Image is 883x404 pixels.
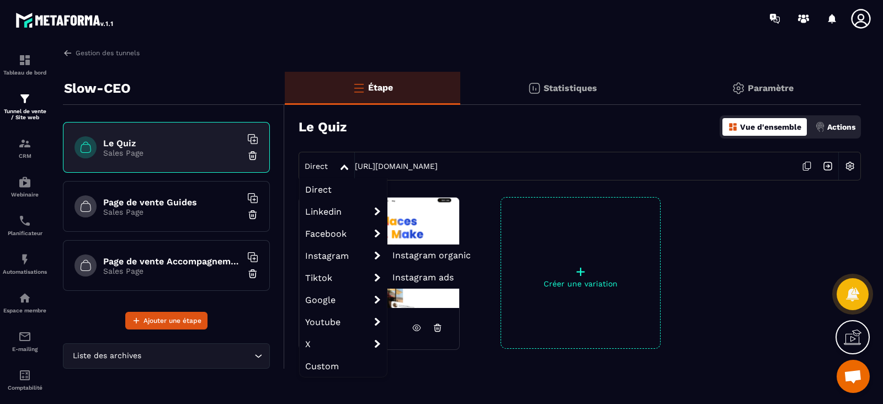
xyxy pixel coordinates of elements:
img: automations [18,253,31,266]
p: Tableau de bord [3,70,47,76]
span: Direct [300,178,387,200]
span: Instagram ads [392,272,454,283]
a: automationsautomationsAutomatisations [3,244,47,283]
p: Sales Page [103,148,241,157]
span: Facebook [300,222,387,244]
p: Slow-CEO [64,77,131,99]
p: + [501,264,660,279]
span: Instagram organic [392,250,471,261]
img: setting-w.858f3a88.svg [839,156,860,177]
p: Tunnel de vente / Site web [3,108,47,120]
a: formationformationCRM [3,129,47,167]
span: Youtube [300,311,387,333]
a: schedulerschedulerPlanificateur [3,206,47,244]
p: Statistiques [544,83,597,93]
span: Ajouter une étape [143,315,201,326]
div: Search for option [63,343,270,369]
img: email [18,330,31,343]
p: Vue d'ensemble [740,123,801,131]
a: [URL][DOMAIN_NAME] [355,162,438,171]
span: Instagram [300,244,387,267]
a: Ouvrir le chat [837,360,870,393]
img: automations [18,176,31,189]
h6: Le Quiz [103,138,241,148]
p: Étape [368,82,393,93]
img: formation [18,92,31,105]
span: X [300,333,387,355]
img: trash [247,150,258,161]
p: E-mailing [3,346,47,352]
img: actions.d6e523a2.png [815,122,825,132]
img: setting-gr.5f69749f.svg [732,82,745,95]
a: formationformationTableau de bord [3,45,47,84]
p: Actions [827,123,855,131]
span: Linkedin [300,200,387,222]
img: dashboard-orange.40269519.svg [728,122,738,132]
p: CRM [3,153,47,159]
button: Ajouter une étape [125,312,208,329]
img: accountant [18,369,31,382]
a: emailemailE-mailing [3,322,47,360]
img: logo [15,10,115,30]
img: trash [247,209,258,220]
p: Sales Page [103,208,241,216]
img: bars-o.4a397970.svg [352,81,365,94]
a: automationsautomationsWebinaire [3,167,47,206]
span: Direct [305,162,328,171]
input: Search for option [143,350,252,362]
h3: Le Quiz [299,119,347,135]
p: Automatisations [3,269,47,275]
p: Webinaire [3,192,47,198]
p: Espace membre [3,307,47,313]
span: Tiktok [300,267,387,289]
a: formationformationTunnel de vente / Site web [3,84,47,129]
p: Planificateur [3,230,47,236]
p: Créer une variation [501,279,660,288]
img: stats.20deebd0.svg [528,82,541,95]
span: Custom [300,355,387,377]
img: formation [18,137,31,150]
p: Comptabilité [3,385,47,391]
span: Liste des archives [70,350,143,362]
h6: Page de vente Guides [103,197,241,208]
img: trash [247,268,258,279]
img: arrow-next.bcc2205e.svg [817,156,838,177]
img: arrow [63,48,73,58]
p: Paramètre [748,83,794,93]
a: automationsautomationsEspace membre [3,283,47,322]
p: Sales Page [103,267,241,275]
img: scheduler [18,214,31,227]
img: formation [18,54,31,67]
h6: Page de vente Accompagnement [103,256,241,267]
a: Gestion des tunnels [63,48,140,58]
a: accountantaccountantComptabilité [3,360,47,399]
img: automations [18,291,31,305]
span: Google [300,289,387,311]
